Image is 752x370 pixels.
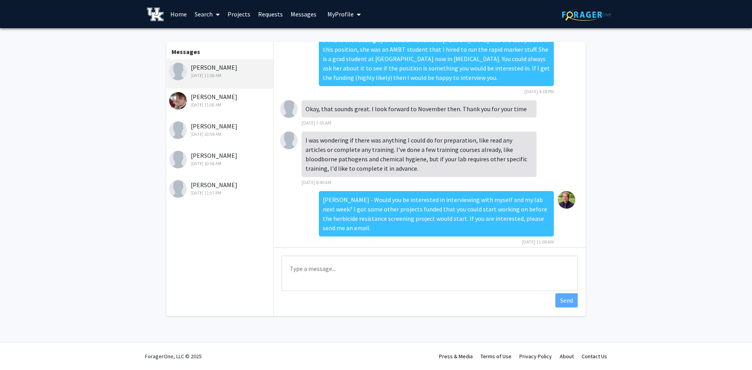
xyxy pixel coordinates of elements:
[481,353,512,360] a: Terms of Use
[169,101,271,108] div: [DATE] 11:06 AM
[582,353,607,360] a: Contact Us
[166,0,191,28] a: Home
[319,191,554,236] div: [PERSON_NAME] - Would you be interested in interviewing with myself and my lab next week? I got s...
[439,353,473,360] a: Press & Media
[169,180,271,197] div: [PERSON_NAME]
[555,293,578,307] button: Send
[319,13,554,86] div: I am glad you are an AMBT major, I was specifically looking for someone in AMBT that is a freshme...
[254,0,287,28] a: Requests
[172,48,200,56] b: Messages
[169,190,271,197] div: [DATE] 11:57 PM
[282,256,578,291] textarea: Message
[558,191,575,209] img: Samuel Revolinski
[147,7,164,21] img: University of Kentucky Logo
[169,131,271,138] div: [DATE] 10:59 AM
[6,335,33,364] iframe: Chat
[562,9,611,21] img: ForagerOne Logo
[560,353,574,360] a: About
[327,10,354,18] span: My Profile
[169,92,187,110] img: Trenton Duffy
[169,72,271,79] div: [DATE] 11:08 AM
[169,151,187,168] img: Aydin Khosrowshahi
[169,63,271,79] div: [PERSON_NAME]
[524,88,554,94] span: [DATE] 4:38 PM
[169,160,271,167] div: [DATE] 10:58 AM
[302,132,537,177] div: I was wondering if there was anything I could do for preparation, like read any articles or compl...
[302,120,331,126] span: [DATE] 7:05 AM
[169,151,271,167] div: [PERSON_NAME]
[280,132,298,149] img: Kaydin Vales
[519,353,552,360] a: Privacy Policy
[169,180,187,198] img: Jayaeep Kothapalli
[169,121,187,139] img: Jason Maisuk
[302,179,331,185] span: [DATE] 8:40 AM
[522,239,554,245] span: [DATE] 11:08 AM
[224,0,254,28] a: Projects
[280,100,298,118] img: Kaydin Vales
[169,121,271,138] div: [PERSON_NAME]
[169,63,187,80] img: Kaydin Vales
[287,0,320,28] a: Messages
[145,343,202,370] div: ForagerOne, LLC © 2025
[169,92,271,108] div: [PERSON_NAME]
[191,0,224,28] a: Search
[302,100,537,117] div: Okay, that sounds great. I look forward to November then. Thank you for your time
